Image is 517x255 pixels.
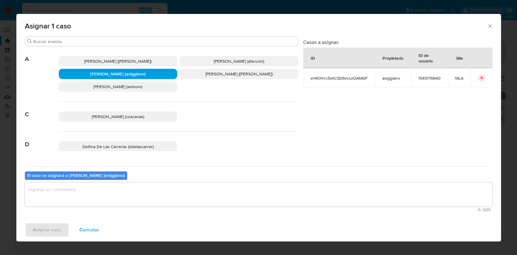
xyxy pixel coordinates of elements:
[82,144,154,150] span: Delfina De Las Carreras (ddelascarrer)
[375,51,411,65] div: Propietario
[71,223,107,237] button: Cancelar
[411,48,448,68] div: ID de usuario
[418,75,441,81] span: 1545176640
[59,141,177,152] div: Delfina De Las Carreras (ddelascarrer)
[59,81,177,92] div: [PERSON_NAME] (avilosio)
[27,208,491,212] span: Máximo 500 caracteres
[303,51,322,65] div: ID
[180,69,298,79] div: [PERSON_NAME] ([PERSON_NAME])
[455,75,463,81] span: MLA
[25,46,59,63] span: A
[90,71,146,77] span: [PERSON_NAME] (aviggiano)
[205,71,273,77] span: [PERSON_NAME] ([PERSON_NAME])
[59,69,177,79] div: [PERSON_NAME] (aviggiano)
[84,58,151,64] span: [PERSON_NAME] ([PERSON_NAME])
[59,111,177,122] div: [PERSON_NAME] (czacarias)
[180,56,298,66] div: [PERSON_NAME] (afaruolo)
[382,75,404,81] span: aviggiano
[33,39,296,44] input: Buscar analista
[214,58,264,64] span: [PERSON_NAME] (afaruolo)
[449,51,470,65] div: Site
[27,39,32,44] button: Buscar
[310,75,368,81] span: xHlKXhrc5xKcSD6vUulOAMGF
[79,223,99,237] span: Cancelar
[25,102,59,118] span: C
[93,84,142,90] span: [PERSON_NAME] (avilosio)
[92,114,144,120] span: [PERSON_NAME] (czacarias)
[478,74,485,81] button: icon-button
[16,14,501,241] div: assign-modal
[27,172,125,178] b: El caso se asignará a [PERSON_NAME] (aviggiano)
[25,132,59,148] span: D
[487,23,492,28] button: Cerrar ventana
[25,22,487,30] span: Asignar 1 caso
[303,39,492,45] h3: Casos a asignar:
[59,56,177,66] div: [PERSON_NAME] ([PERSON_NAME])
